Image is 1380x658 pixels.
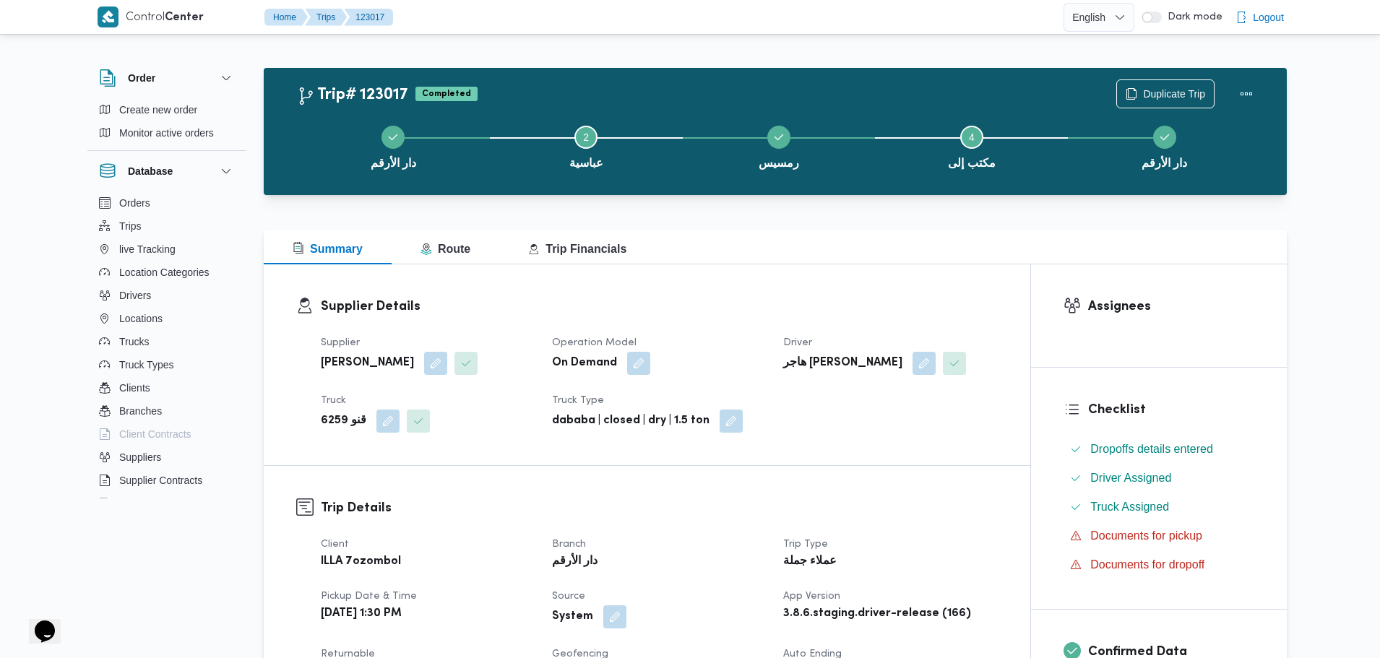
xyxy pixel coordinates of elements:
button: Duplicate Trip [1116,79,1215,108]
h3: Trip Details [321,498,998,518]
b: On Demand [552,355,617,372]
h3: Assignees [1088,297,1254,316]
span: 2 [583,131,589,143]
button: Dropoffs details entered [1064,438,1254,461]
span: Dropoffs details entered [1090,441,1213,458]
span: Driver Assigned [1090,472,1171,484]
span: Supplier Contracts [119,472,202,489]
span: Truck [321,396,346,405]
b: Completed [422,90,471,98]
svg: Step 5 is complete [1159,131,1170,143]
span: Branch [552,540,586,549]
span: Documents for pickup [1090,527,1202,545]
span: Summary [293,243,363,255]
button: Trips [305,9,347,26]
b: دار الأرقم [552,553,598,571]
button: Clients [93,376,241,399]
b: System [552,608,593,625]
span: Documents for dropoff [1090,558,1204,571]
span: Orders [119,194,150,212]
button: Locations [93,307,241,330]
b: قنو 6259 [321,412,366,430]
button: مكتب إلى [875,108,1068,183]
svg: Step 3 is complete [773,131,785,143]
span: Trips [119,217,142,235]
span: Supplier [321,338,360,347]
span: Client [321,540,349,549]
span: Duplicate Trip [1143,85,1205,103]
button: Home [264,9,308,26]
b: [DATE] 1:30 PM [321,605,402,623]
span: Truck Type [552,396,604,405]
button: Monitor active orders [93,121,241,144]
span: 4 [969,131,975,143]
button: Driver Assigned [1064,467,1254,490]
span: Dark mode [1162,12,1222,23]
span: Suppliers [119,449,161,466]
span: Truck Types [119,356,173,373]
h3: Database [128,163,173,180]
h3: Order [128,69,155,87]
span: Location Categories [119,264,210,281]
div: Order [87,98,246,150]
span: Client Contracts [119,425,191,443]
span: Completed [415,87,478,101]
span: مكتب إلى [948,155,995,172]
button: Actions [1232,79,1261,108]
span: Documents for dropoff [1090,556,1204,573]
b: ILLA 7ozombol [321,553,401,571]
button: Client Contracts [93,423,241,446]
span: Truck Assigned [1090,501,1169,513]
span: Route [421,243,470,255]
button: 123017 [344,9,393,26]
span: رمسيس [759,155,799,172]
div: Database [87,191,246,504]
span: Devices [119,495,155,512]
span: عباسية [569,155,603,172]
h3: Supplier Details [321,297,998,316]
button: Order [99,69,235,87]
span: دار الأرقم [1142,155,1187,172]
span: Trucks [119,333,149,350]
span: Pickup date & time [321,592,417,601]
span: Locations [119,310,163,327]
span: Monitor active orders [119,124,214,142]
b: [PERSON_NAME] [321,355,414,372]
button: Drivers [93,284,241,307]
b: عملاء جملة [783,553,837,571]
span: Logout [1253,9,1284,26]
span: Driver [783,338,812,347]
span: Source [552,592,585,601]
b: dababa | closed | dry | 1.5 ton [552,412,710,430]
h2: Trip# 123017 [297,86,408,105]
button: عباسية [490,108,683,183]
button: Orders [93,191,241,215]
span: Clients [119,379,150,397]
button: Branches [93,399,241,423]
iframe: chat widget [14,600,61,644]
span: Trip Financials [528,243,626,255]
button: Truck Types [93,353,241,376]
h3: Checklist [1088,400,1254,420]
b: Center [165,12,204,23]
span: Trip Type [783,540,828,549]
button: دار الأرقم [297,108,490,183]
button: Logout [1230,3,1290,32]
button: رمسيس [683,108,876,183]
b: هاجر [PERSON_NAME] [783,355,902,372]
button: Documents for dropoff [1064,553,1254,576]
button: Suppliers [93,446,241,469]
span: Branches [119,402,162,420]
span: Truck Assigned [1090,498,1169,516]
span: live Tracking [119,241,176,258]
span: Operation Model [552,338,637,347]
button: Supplier Contracts [93,469,241,492]
span: Driver Assigned [1090,469,1171,487]
button: live Tracking [93,238,241,261]
span: Drivers [119,287,151,304]
button: Trucks [93,330,241,353]
button: Database [99,163,235,180]
span: Create new order [119,101,197,118]
b: 3.8.6.staging.driver-release (166) [783,605,971,623]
